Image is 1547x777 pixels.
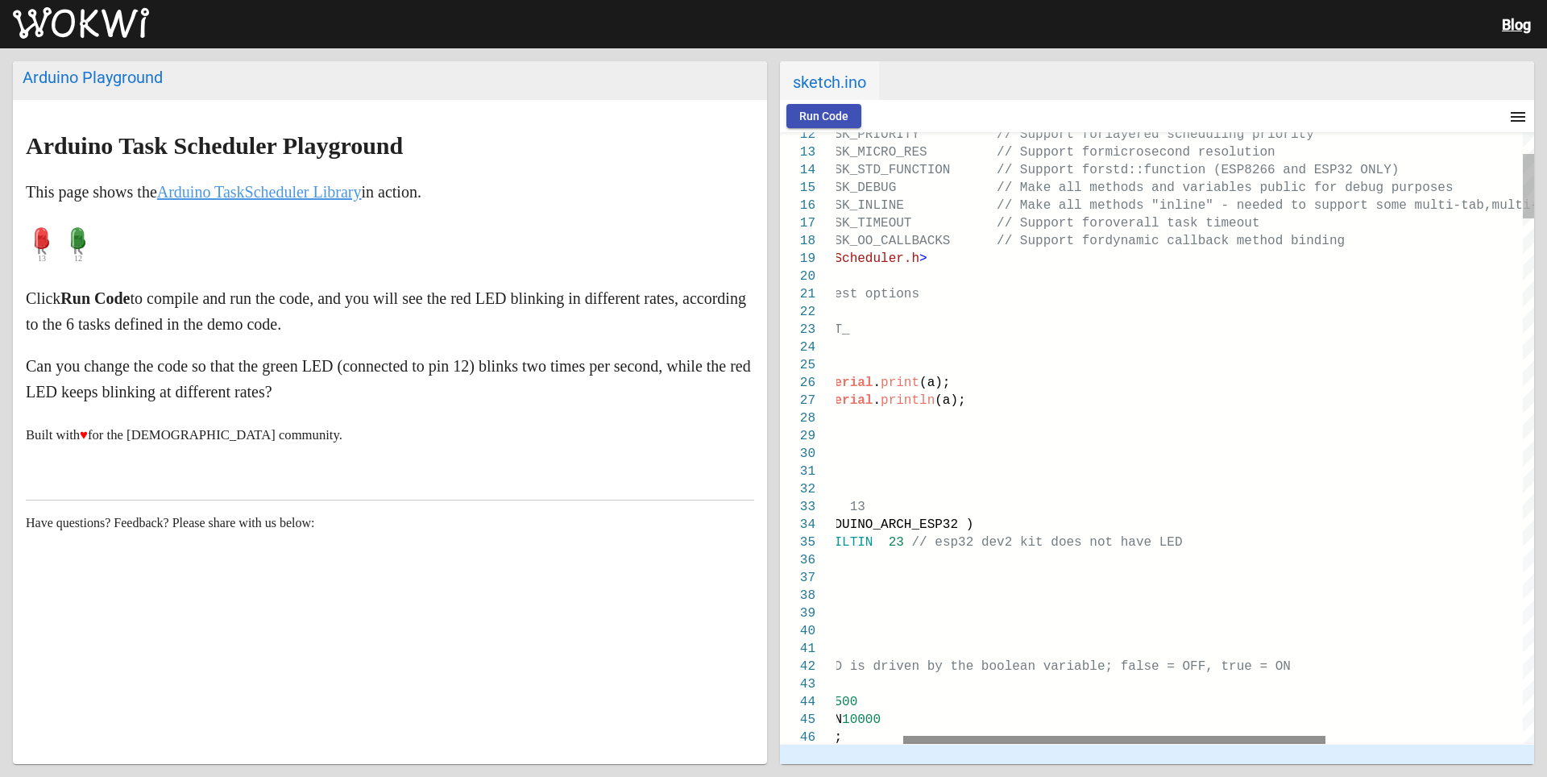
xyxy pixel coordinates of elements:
[780,143,815,161] div: 13
[827,376,873,390] span: Serial
[780,693,815,711] div: 44
[1105,145,1275,160] span: microsecond resolution
[726,145,1105,160] span: // #define _TASK_MICRO_RES // Support for
[780,321,815,339] div: 23
[749,517,973,532] span: defined( ARDUINO_ARCH_ESP32 )
[780,268,815,285] div: 20
[23,68,757,87] div: Arduino Playground
[26,516,315,530] span: Have questions? Feedback? Please share with us below:
[26,427,342,443] small: Built with for the [DEMOGRAPHIC_DATA] community.
[780,605,815,622] div: 39
[1508,107,1528,127] mat-icon: menu
[780,729,815,746] div: 46
[780,480,815,498] div: 32
[780,285,815,303] div: 21
[780,356,815,374] div: 25
[780,516,815,534] div: 34
[834,695,857,709] span: 500
[786,104,861,128] button: Run Code
[26,285,754,337] p: Click to compile and run the code, and you will see the red LED blinking in different rates, acco...
[780,498,815,516] div: 33
[726,216,1105,231] span: // #define _TASK_TIMEOUT // Support for
[780,179,815,197] div: 15
[889,535,904,550] span: 23
[780,658,815,675] div: 42
[780,427,815,445] div: 29
[881,393,935,408] span: println
[13,7,149,39] img: Wokwi
[919,376,950,390] span: (a);
[873,376,881,390] span: .
[1089,659,1291,674] span: le; false = OFF, true = ON
[911,535,1182,550] span: // esp32 dev2 kit does not have LED
[1105,163,1399,177] span: std::function (ESP8266 and ESP32 ONLY)
[827,393,873,408] span: Serial
[881,376,919,390] span: print
[780,534,815,551] div: 35
[780,551,815,569] div: 36
[726,659,1089,674] span: Approach 1: LED is driven by the boolean variab
[1502,16,1531,33] a: Blog
[726,322,850,337] span: //#define _TEST_
[780,392,815,409] div: 27
[803,251,919,266] span: TaskScheduler.h
[780,463,815,480] div: 31
[935,393,965,408] span: (a);
[780,214,815,232] div: 17
[780,640,815,658] div: 41
[799,110,848,123] span: Run Code
[780,711,815,729] div: 45
[780,374,815,392] div: 26
[780,675,815,693] div: 43
[780,445,815,463] div: 30
[1105,234,1345,248] span: dynamic callback method binding
[780,232,815,250] div: 18
[726,198,1113,213] span: // #define _TASK_INLINE // Make all met
[842,713,881,727] span: 10000
[780,339,815,356] div: 24
[780,587,815,605] div: 38
[780,569,815,587] div: 37
[157,183,362,201] a: Arduino TaskScheduler Library
[780,250,815,268] div: 19
[780,303,815,321] div: 22
[26,133,754,159] h2: Arduino Task Scheduler Playground
[726,234,1105,248] span: // #define _TASK_OO_CALLBACKS // Support for
[26,179,754,205] p: This page shows the in action.
[780,61,879,100] span: sketch.ino
[1113,198,1491,213] span: hods "inline" - needed to support some multi-tab,
[919,251,927,266] span: >
[1105,216,1259,231] span: overall task timeout
[780,409,815,427] div: 28
[780,161,815,179] div: 14
[60,289,130,307] strong: Run Code
[1113,181,1453,195] span: hods and variables public for debug purposes
[726,163,1105,177] span: // #define _TASK_STD_FUNCTION // Support for
[873,393,881,408] span: .
[26,353,754,405] p: Can you change the code so that the green LED (connected to pin 12) blinks two times per second, ...
[780,622,815,640] div: 40
[780,197,815,214] div: 16
[726,181,1113,195] span: // #define _TASK_DEBUG // Make all met
[80,427,88,443] span: ♥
